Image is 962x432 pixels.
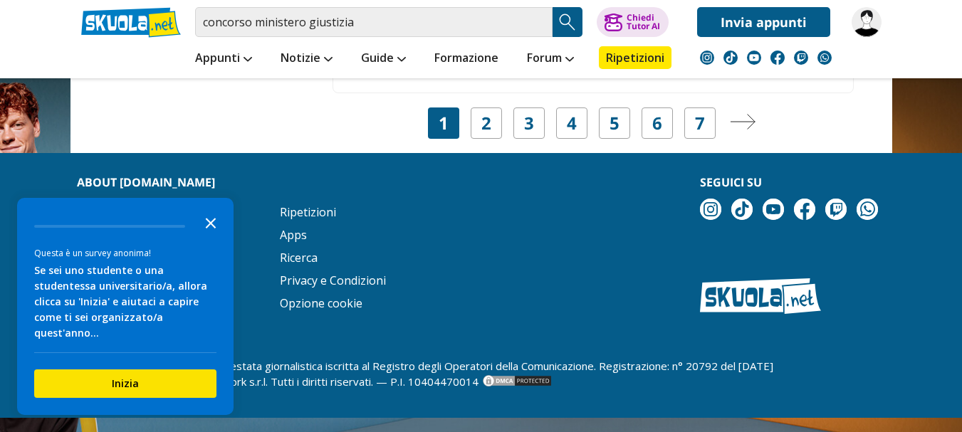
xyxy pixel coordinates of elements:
img: youtube [763,199,784,220]
img: WhatsApp [817,51,832,65]
img: Pagina successiva [730,114,756,130]
img: twitch [794,51,808,65]
img: Cerca appunti, riassunti o versioni [557,11,578,33]
img: tiktok [723,51,738,65]
div: Questa è un survey anonima! [34,246,216,260]
strong: Seguici su [700,174,762,190]
a: Pagina successiva [730,113,756,133]
a: Ripetizioni [280,204,336,220]
img: twitch [825,199,847,220]
a: Appunti [192,46,256,72]
img: DMCA.com Protection Status [481,374,553,388]
div: Chiedi Tutor AI [627,14,660,31]
a: 5 [610,113,619,133]
a: 4 [567,113,577,133]
strong: About [DOMAIN_NAME] [77,174,215,190]
a: Notizie [277,46,336,72]
button: Inizia [34,369,216,398]
a: 7 [695,113,705,133]
button: ChiediTutor AI [597,7,669,37]
a: Ricerca [280,250,318,265]
span: 1 [439,113,449,133]
a: 3 [524,113,534,133]
div: Se sei uno studente o una studentessa universitario/a, allora clicca su 'Inizia' e aiutaci a capi... [34,263,216,341]
img: WhatsApp [857,199,878,220]
p: [DOMAIN_NAME] News è una testata giornalistica iscritta al Registro degli Operatori della Comunic... [77,358,886,389]
a: Formazione [431,46,502,72]
img: maria.dan.97 [852,7,882,37]
a: Ripetizioni [599,46,671,69]
a: 6 [652,113,662,133]
button: Search Button [553,7,582,37]
div: Survey [17,198,234,415]
a: Apps [280,227,307,243]
img: instagram [700,199,721,220]
img: facebook [794,199,815,220]
img: Skuola.net [700,278,821,314]
button: Close the survey [197,208,225,236]
img: youtube [747,51,761,65]
a: Forum [523,46,577,72]
img: instagram [700,51,714,65]
a: Privacy e Condizioni [280,273,386,288]
input: Cerca appunti, riassunti o versioni [195,7,553,37]
a: Invia appunti [697,7,830,37]
a: Opzione cookie [280,295,362,311]
a: 2 [481,113,491,133]
img: facebook [770,51,785,65]
a: Guide [357,46,409,72]
nav: Navigazione pagine [333,107,854,139]
img: tiktok [731,199,753,220]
